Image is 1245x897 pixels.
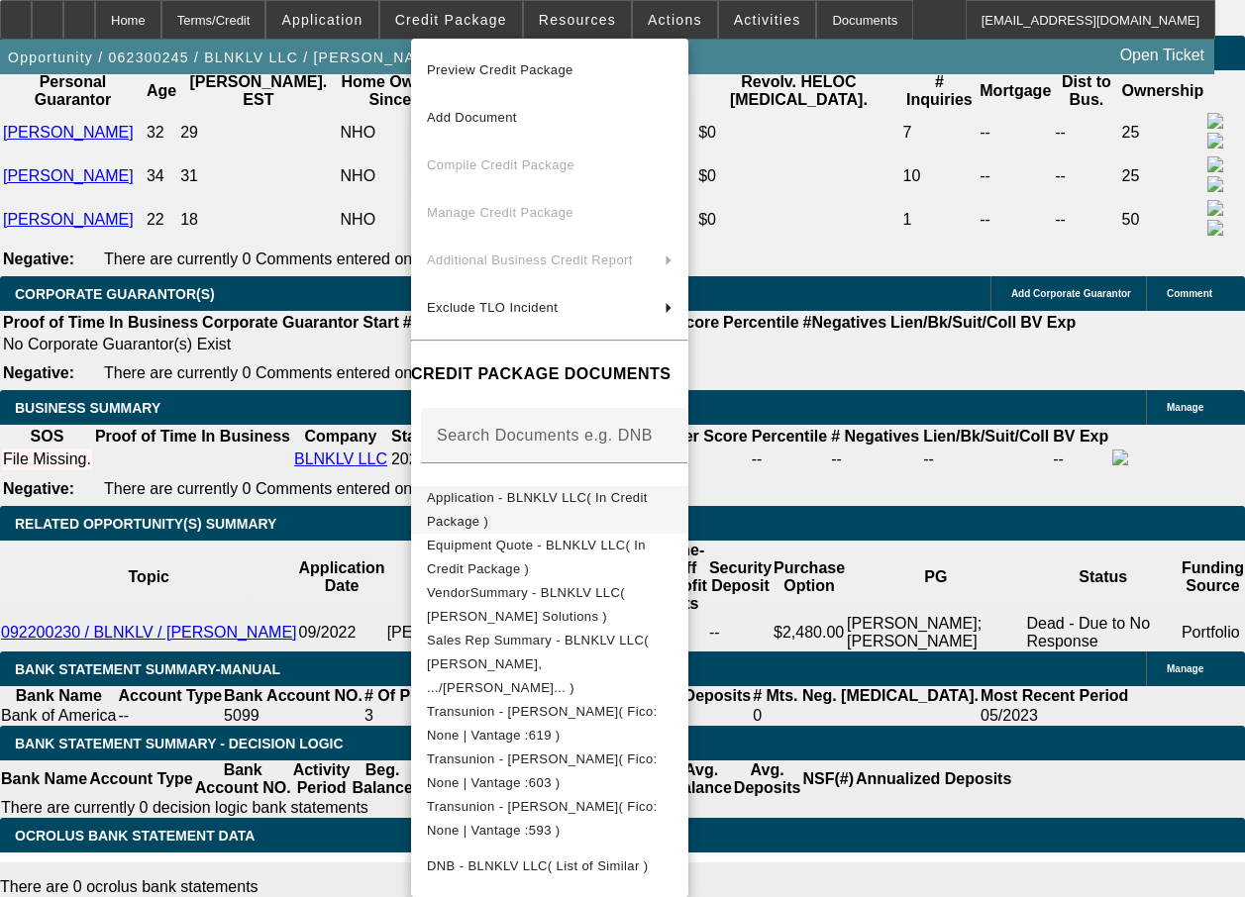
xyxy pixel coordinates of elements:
[411,747,688,795] button: Transunion - Gamero, Reina( Fico: None | Vantage :603 )
[411,795,688,843] button: Transunion - Hernandez, Ruben( Fico: None | Vantage :593 )
[411,581,688,629] button: VendorSummary - BLNKLV LLC( Hirsch Solutions )
[427,751,658,790] span: Transunion - [PERSON_NAME]( Fico: None | Vantage :603 )
[437,427,653,444] mat-label: Search Documents e.g. DNB
[411,700,688,747] button: Transunion - Torres, Leonardo( Fico: None | Vantage :619 )
[411,843,688,890] button: DNB - BLNKLV LLC( List of Similar )
[427,633,649,695] span: Sales Rep Summary - BLNKLV LLC( [PERSON_NAME], .../[PERSON_NAME]... )
[427,538,646,576] span: Equipment Quote - BLNKLV LLC( In Credit Package )
[427,585,625,624] span: VendorSummary - BLNKLV LLC( [PERSON_NAME] Solutions )
[427,110,517,125] span: Add Document
[427,858,648,873] span: DNB - BLNKLV LLC( List of Similar )
[411,362,688,386] h4: CREDIT PACKAGE DOCUMENTS
[427,62,573,77] span: Preview Credit Package
[427,490,648,529] span: Application - BLNKLV LLC( In Credit Package )
[411,534,688,581] button: Equipment Quote - BLNKLV LLC( In Credit Package )
[427,300,558,315] span: Exclude TLO Incident
[427,799,658,838] span: Transunion - [PERSON_NAME]( Fico: None | Vantage :593 )
[411,629,688,700] button: Sales Rep Summary - BLNKLV LLC( Wesolowski, .../Oliva, Nich... )
[427,704,658,743] span: Transunion - [PERSON_NAME]( Fico: None | Vantage :619 )
[411,486,688,534] button: Application - BLNKLV LLC( In Credit Package )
